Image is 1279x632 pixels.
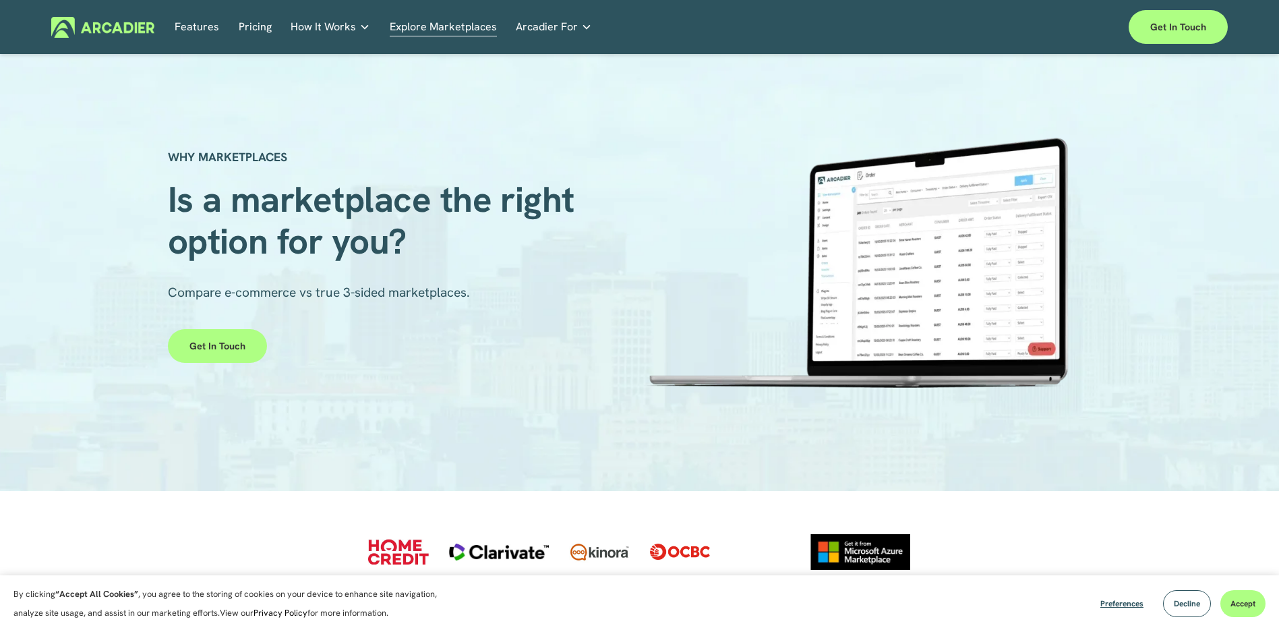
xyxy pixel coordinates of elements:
a: Get in touch [168,329,267,363]
strong: WHY MARKETPLACES [168,149,287,165]
a: Privacy Policy [254,607,307,619]
span: Is a marketplace the right option for you? [168,176,584,264]
a: folder dropdown [516,17,592,38]
span: Decline [1174,598,1200,609]
a: Pricing [239,17,272,38]
span: Preferences [1100,598,1143,609]
a: Features [175,17,219,38]
a: folder dropdown [291,17,370,38]
span: How It Works [291,18,356,36]
p: By clicking , you agree to the storing of cookies on your device to enhance site navigation, anal... [13,585,452,623]
iframe: Chat Widget [1212,567,1279,632]
button: Preferences [1090,590,1154,617]
strong: “Accept All Cookies” [55,588,138,600]
button: Decline [1163,590,1211,617]
span: Arcadier For [516,18,578,36]
img: Arcadier [51,17,154,38]
a: Get in touch [1129,10,1228,44]
span: Compare e-commerce vs true 3-sided marketplaces. [168,284,470,301]
a: Explore Marketplaces [390,17,497,38]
